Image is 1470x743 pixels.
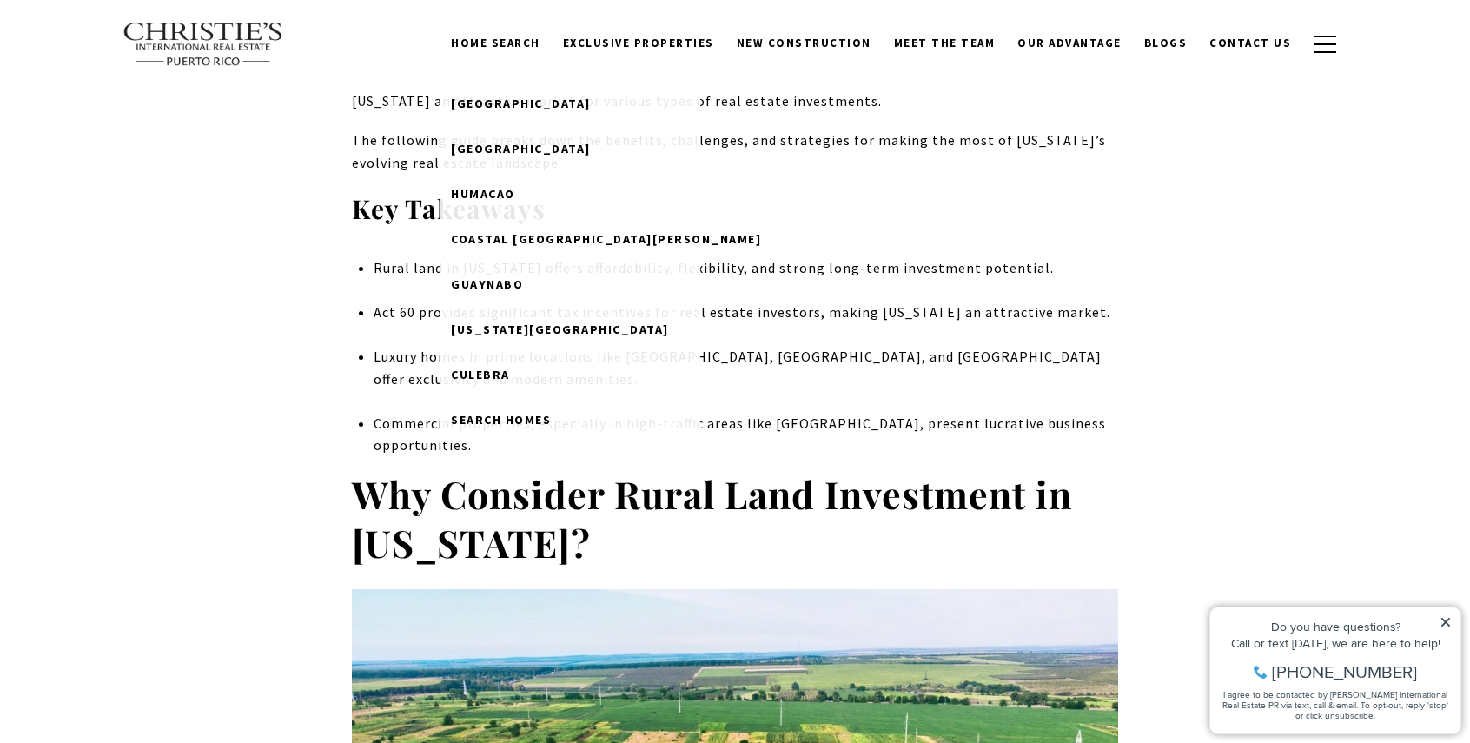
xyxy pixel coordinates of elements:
[352,468,1072,567] strong: Why Consider Rural Land Investment in [US_STATE]?
[374,346,1118,413] li: Luxury homes in prime locations like [GEOGRAPHIC_DATA], [GEOGRAPHIC_DATA], and [GEOGRAPHIC_DATA] ...
[1017,36,1122,50] span: Our Advantage
[440,352,700,397] a: Culebra
[440,27,552,60] a: Home Search
[440,171,700,216] a: Humacao
[1209,36,1291,50] span: Contact Us
[451,322,669,337] span: [US_STATE][GEOGRAPHIC_DATA]
[1144,36,1188,50] span: Blogs
[737,36,871,50] span: New Construction
[451,367,510,382] span: Culebra
[18,39,251,51] div: Do you have questions?
[451,276,523,292] span: Guaynabo
[374,413,1118,457] li: Commercial properties, especially in high-traffic areas like [GEOGRAPHIC_DATA], present lucrative...
[71,82,216,99] span: [PHONE_NUMBER]
[1006,27,1133,60] a: Our Advantage
[22,107,248,140] span: I agree to be contacted by [PERSON_NAME] International Real Estate PR via text, call & email. To ...
[374,257,1118,302] li: Rural land in [US_STATE] offers affordability, flexibility, and strong long-term investment poten...
[18,56,251,68] div: Call or text [DATE], we are here to help!
[440,262,700,307] a: Guaynabo
[883,27,1007,60] a: Meet the Team
[451,96,591,111] span: [GEOGRAPHIC_DATA]
[451,141,591,156] span: [GEOGRAPHIC_DATA]
[552,27,725,60] a: Exclusive Properties
[374,302,1118,346] li: Act 60 provides significant tax incentives for real estate investors, making [US_STATE] an attrac...
[352,129,1118,174] p: The following guide breaks down the benefits, challenges, and strategies for making the most of [...
[725,27,883,60] a: New Construction
[1302,19,1347,70] button: button
[352,191,546,226] strong: Key Takeaways
[440,397,700,442] a: Search Homes
[440,216,700,262] a: Coastal [GEOGRAPHIC_DATA][PERSON_NAME]
[440,126,700,171] a: [GEOGRAPHIC_DATA]
[451,231,761,247] span: Coastal [GEOGRAPHIC_DATA][PERSON_NAME]
[451,412,551,428] span: Search Homes
[451,186,515,202] span: Humacao
[1133,27,1199,60] a: Blogs
[440,81,700,126] a: [GEOGRAPHIC_DATA]
[440,307,700,352] a: [US_STATE][GEOGRAPHIC_DATA]
[563,36,714,50] span: Exclusive Properties
[122,22,284,67] img: Christie's International Real Estate text transparent background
